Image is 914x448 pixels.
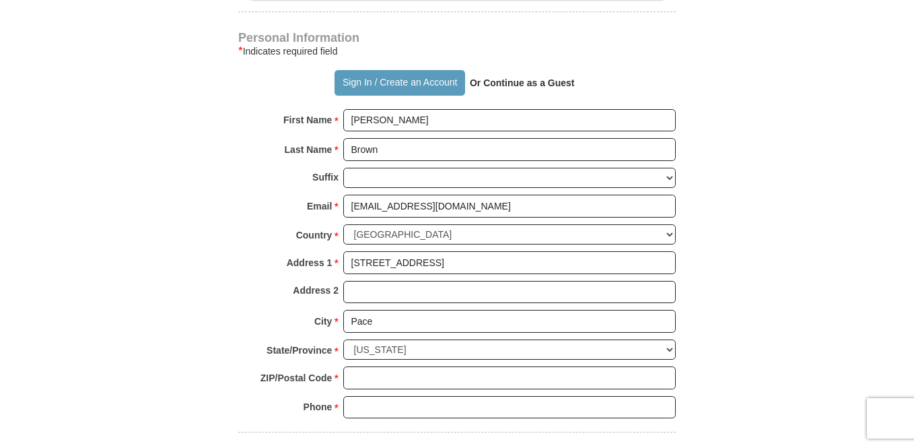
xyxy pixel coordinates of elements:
div: Indicates required field [238,43,676,59]
strong: Phone [304,397,332,416]
strong: Address 1 [287,253,332,272]
strong: ZIP/Postal Code [260,369,332,387]
strong: Email [307,197,332,216]
strong: Or Continue as a Guest [470,77,575,88]
strong: Address 2 [293,281,339,300]
strong: Last Name [285,140,332,159]
strong: City [314,312,332,331]
strong: First Name [283,110,332,129]
strong: Suffix [312,168,339,187]
button: Sign In / Create an Account [335,70,464,96]
strong: State/Province [267,341,332,360]
h4: Personal Information [238,32,676,43]
strong: Country [296,226,332,245]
